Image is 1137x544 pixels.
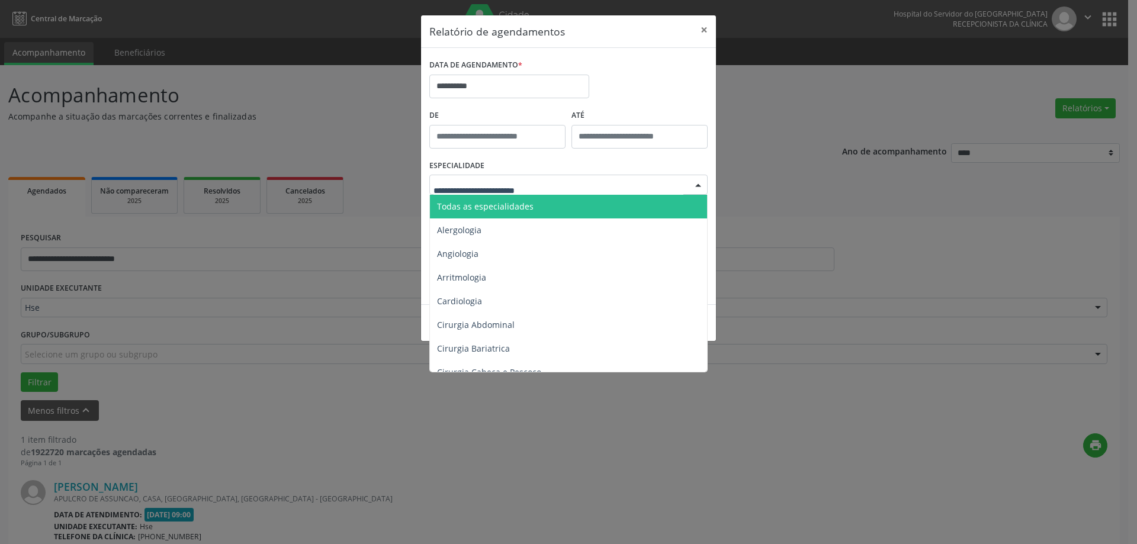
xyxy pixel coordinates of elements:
[437,366,541,378] span: Cirurgia Cabeça e Pescoço
[437,319,515,330] span: Cirurgia Abdominal
[437,272,486,283] span: Arritmologia
[571,107,708,125] label: ATÉ
[437,201,534,212] span: Todas as especialidades
[692,15,716,44] button: Close
[437,224,481,236] span: Alergologia
[437,343,510,354] span: Cirurgia Bariatrica
[429,56,522,75] label: DATA DE AGENDAMENTO
[429,24,565,39] h5: Relatório de agendamentos
[429,157,484,175] label: ESPECIALIDADE
[429,107,566,125] label: De
[437,295,482,307] span: Cardiologia
[437,248,478,259] span: Angiologia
